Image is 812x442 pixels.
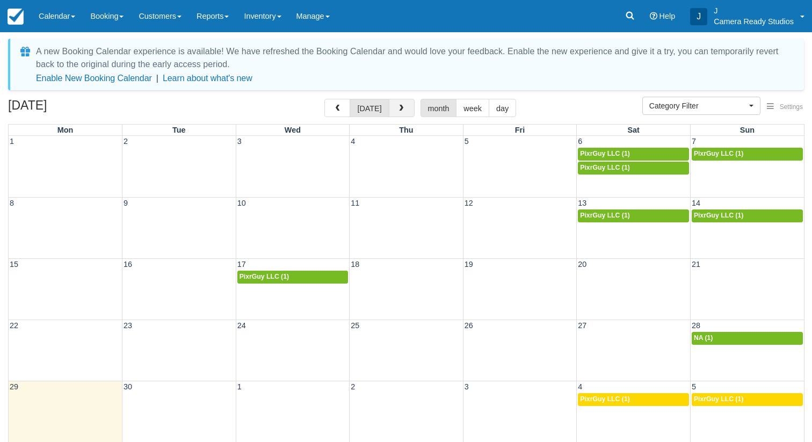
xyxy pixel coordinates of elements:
span: Sat [627,126,639,134]
span: PixrGuy LLC (1) [694,150,743,157]
span: Wed [285,126,301,134]
span: 4 [350,137,356,146]
span: 13 [577,199,588,207]
span: 15 [9,260,19,269]
div: J [690,8,707,25]
span: Sun [740,126,755,134]
span: 3 [236,137,243,146]
span: 6 [577,137,583,146]
span: PixrGuy LLC (1) [240,273,289,280]
a: PixrGuy LLC (1) [578,393,689,406]
div: A new Booking Calendar experience is available! We have refreshed the Booking Calendar and would ... [36,45,791,71]
i: Help [650,12,657,20]
span: 5 [691,382,697,391]
span: 9 [122,199,129,207]
span: PixrGuy LLC (1) [694,395,743,403]
span: 2 [122,137,129,146]
span: Settings [780,103,803,111]
span: 5 [463,137,470,146]
span: 29 [9,382,19,391]
button: [DATE] [350,99,389,117]
span: 14 [691,199,701,207]
a: PixrGuy LLC (1) [578,162,689,175]
button: Enable New Booking Calendar [36,73,152,84]
button: week [456,99,489,117]
span: 1 [9,137,15,146]
span: NA (1) [694,334,713,342]
span: 3 [463,382,470,391]
a: NA (1) [692,332,803,345]
span: PixrGuy LLC (1) [580,395,629,403]
span: 12 [463,199,474,207]
span: Thu [399,126,413,134]
img: checkfront-main-nav-mini-logo.png [8,9,24,25]
button: month [421,99,457,117]
span: PixrGuy LLC (1) [580,212,629,219]
span: PixrGuy LLC (1) [580,164,629,171]
span: 17 [236,260,247,269]
button: Settings [760,99,809,115]
h2: [DATE] [8,99,144,119]
span: 10 [236,199,247,207]
span: 4 [577,382,583,391]
span: PixrGuy LLC (1) [694,212,743,219]
span: 25 [350,321,360,330]
span: Tue [172,126,186,134]
span: Category Filter [649,100,746,111]
span: 2 [350,382,356,391]
span: 23 [122,321,133,330]
span: 28 [691,321,701,330]
a: PixrGuy LLC (1) [692,148,803,161]
a: PixrGuy LLC (1) [578,209,689,222]
span: 7 [691,137,697,146]
span: Help [659,12,676,20]
button: Category Filter [642,97,760,115]
button: day [489,99,516,117]
span: 1 [236,382,243,391]
span: 27 [577,321,588,330]
span: 11 [350,199,360,207]
span: 18 [350,260,360,269]
a: PixrGuy LLC (1) [692,209,803,222]
span: 26 [463,321,474,330]
a: PixrGuy LLC (1) [578,148,689,161]
span: 22 [9,321,19,330]
a: Learn about what's new [163,74,252,83]
span: 20 [577,260,588,269]
span: 24 [236,321,247,330]
span: PixrGuy LLC (1) [580,150,629,157]
a: PixrGuy LLC (1) [237,271,349,284]
span: 21 [691,260,701,269]
p: Camera Ready Studios [714,16,794,27]
span: 16 [122,260,133,269]
span: 30 [122,382,133,391]
a: PixrGuy LLC (1) [692,393,803,406]
p: J [714,5,794,16]
span: | [156,74,158,83]
span: 19 [463,260,474,269]
span: Fri [515,126,525,134]
span: 8 [9,199,15,207]
span: Mon [57,126,74,134]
